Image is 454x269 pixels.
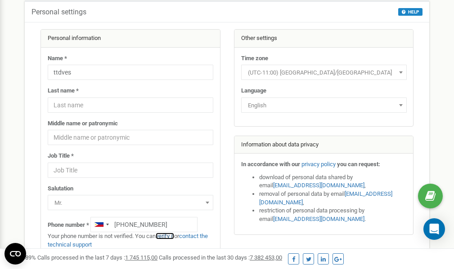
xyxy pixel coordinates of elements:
[259,190,392,206] a: [EMAIL_ADDRESS][DOMAIN_NAME]
[48,163,213,178] input: Job Title
[423,218,445,240] div: Open Intercom Messenger
[48,152,74,160] label: Job Title *
[37,254,157,261] span: Calls processed in the last 7 days :
[398,8,423,16] button: HELP
[48,54,67,63] label: Name *
[41,30,220,48] div: Personal information
[244,99,404,112] span: English
[4,243,26,265] button: Open CMP widget
[48,65,213,80] input: Name
[301,161,336,168] a: privacy policy
[250,254,282,261] u: 7 382 453,00
[259,173,407,190] li: download of personal data shared by email ,
[48,232,213,249] p: Your phone number is not verified. You can or
[273,182,364,189] a: [EMAIL_ADDRESS][DOMAIN_NAME]
[48,87,79,95] label: Last name *
[259,190,407,207] li: removal of personal data by email ,
[90,217,198,232] input: +1-800-555-55-55
[125,254,157,261] u: 1 745 115,00
[48,185,73,193] label: Salutation
[259,207,407,223] li: restriction of personal data processing by email .
[48,119,118,128] label: Middle name or patronymic
[159,254,282,261] span: Calls processed in the last 30 days :
[273,216,364,222] a: [EMAIL_ADDRESS][DOMAIN_NAME]
[241,97,407,113] span: English
[244,66,404,79] span: (UTC-11:00) Pacific/Midway
[91,217,112,232] div: Telephone country code
[241,54,268,63] label: Time zone
[156,233,174,239] a: verify it
[241,65,407,80] span: (UTC-11:00) Pacific/Midway
[48,97,213,113] input: Last name
[48,195,213,210] span: Mr.
[241,87,266,95] label: Language
[234,30,414,48] div: Other settings
[48,221,89,229] label: Phone number *
[31,8,86,16] h5: Personal settings
[51,197,210,209] span: Mr.
[241,161,300,168] strong: In accordance with our
[48,233,208,248] a: contact the technical support
[234,136,414,154] div: Information about data privacy
[337,161,380,168] strong: you can request:
[48,130,213,145] input: Middle name or patronymic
